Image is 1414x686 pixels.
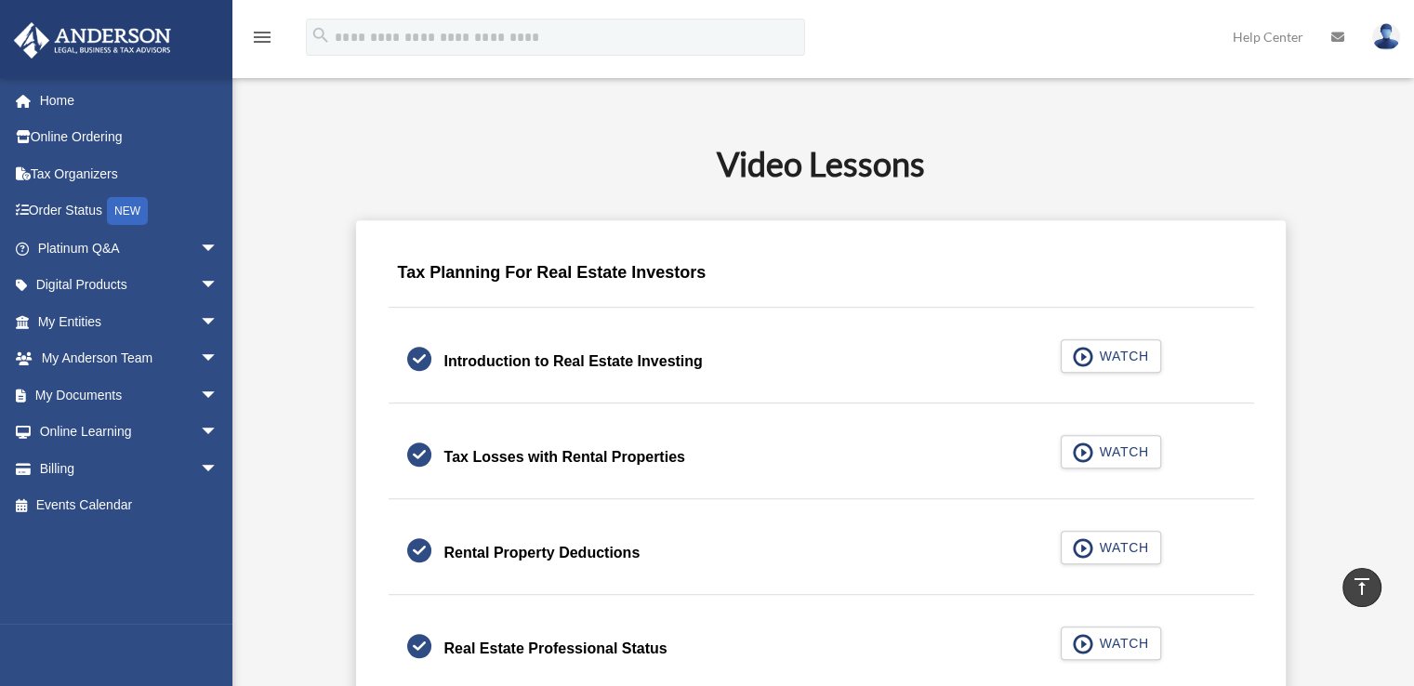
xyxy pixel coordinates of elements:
[13,155,246,192] a: Tax Organizers
[13,487,246,524] a: Events Calendar
[200,230,237,268] span: arrow_drop_down
[1351,575,1373,598] i: vertical_align_top
[13,303,246,340] a: My Entitiesarrow_drop_down
[407,531,1236,575] a: Rental Property Deductions WATCH
[1093,538,1148,557] span: WATCH
[1061,531,1161,564] button: WATCH
[8,22,177,59] img: Anderson Advisors Platinum Portal
[1093,634,1148,653] span: WATCH
[13,450,246,487] a: Billingarrow_drop_down
[13,267,246,304] a: Digital Productsarrow_drop_down
[1093,442,1148,461] span: WATCH
[13,414,246,451] a: Online Learningarrow_drop_down
[444,349,703,375] div: Introduction to Real Estate Investing
[444,444,685,470] div: Tax Losses with Rental Properties
[200,303,237,341] span: arrow_drop_down
[251,26,273,48] i: menu
[1093,347,1148,365] span: WATCH
[200,414,237,452] span: arrow_drop_down
[1061,627,1161,660] button: WATCH
[1061,339,1161,373] button: WATCH
[200,340,237,378] span: arrow_drop_down
[1061,435,1161,468] button: WATCH
[1372,23,1400,50] img: User Pic
[200,376,237,415] span: arrow_drop_down
[13,230,246,267] a: Platinum Q&Aarrow_drop_down
[13,340,246,377] a: My Anderson Teamarrow_drop_down
[389,249,1254,308] div: Tax Planning For Real Estate Investors
[407,435,1236,480] a: Tax Losses with Rental Properties WATCH
[407,339,1236,384] a: Introduction to Real Estate Investing WATCH
[444,636,667,662] div: Real Estate Professional Status
[107,197,148,225] div: NEW
[13,376,246,414] a: My Documentsarrow_drop_down
[13,82,246,119] a: Home
[444,540,641,566] div: Rental Property Deductions
[251,33,273,48] a: menu
[13,192,246,231] a: Order StatusNEW
[262,140,1380,187] h2: Video Lessons
[407,627,1236,671] a: Real Estate Professional Status WATCH
[1342,568,1381,607] a: vertical_align_top
[200,267,237,305] span: arrow_drop_down
[311,25,331,46] i: search
[200,450,237,488] span: arrow_drop_down
[13,119,246,156] a: Online Ordering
